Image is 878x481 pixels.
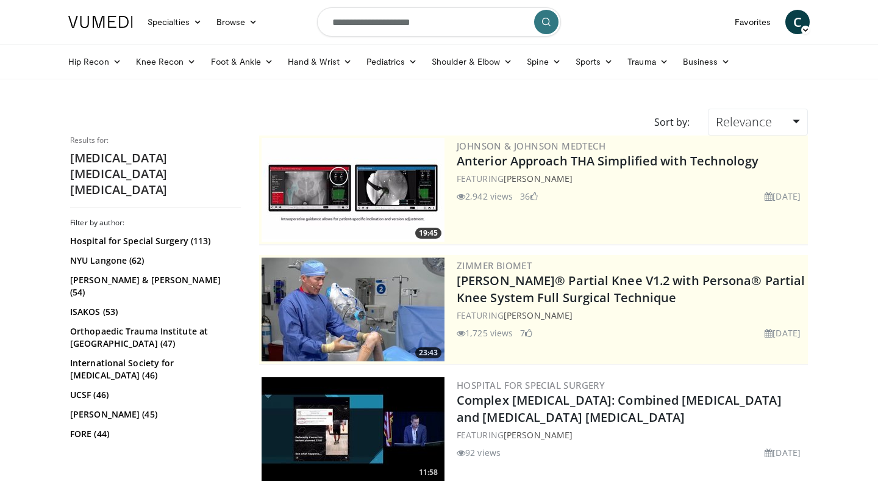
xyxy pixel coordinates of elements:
[68,16,133,28] img: VuMedi Logo
[262,377,444,481] img: cf0ab260-f144-4106-bc83-594937d3875a.300x170_q85_crop-smart_upscale.jpg
[70,218,241,228] h3: Filter by author:
[457,429,805,441] div: FEATURING
[716,114,772,130] span: Relevance
[129,49,204,74] a: Knee Recon
[70,408,238,421] a: [PERSON_NAME] (45)
[457,172,805,185] div: FEATURING
[457,272,805,306] a: [PERSON_NAME]® Partial Knee V1.2 with Persona® Partial Knee System Full Surgical Technique
[262,377,444,481] a: 11:58
[70,389,238,401] a: UCSF (46)
[457,309,805,322] div: FEATURING
[504,309,573,321] a: [PERSON_NAME]
[140,10,209,34] a: Specialties
[280,49,359,74] a: Hand & Wrist
[70,357,238,382] a: International Society for [MEDICAL_DATA] (46)
[645,109,699,136] div: Sort by:
[70,255,238,267] a: NYU Langone (62)
[70,150,241,198] h2: [MEDICAL_DATA] [MEDICAL_DATA] [MEDICAL_DATA]
[568,49,621,74] a: Sports
[765,190,801,203] li: [DATE]
[708,109,808,136] a: Relevance
[209,10,265,34] a: Browse
[785,10,810,34] a: C
[359,49,424,74] a: Pediatrics
[262,258,444,361] img: 99b1778f-d2b2-419a-8659-7269f4b428ba.300x170_q85_crop-smart_upscale.jpg
[70,325,238,350] a: Orthopaedic Trauma Institute at [GEOGRAPHIC_DATA] (47)
[504,429,573,441] a: [PERSON_NAME]
[424,49,519,74] a: Shoulder & Elbow
[765,446,801,459] li: [DATE]
[262,138,444,242] a: 19:45
[262,138,444,242] img: 06bb1c17-1231-4454-8f12-6191b0b3b81a.300x170_q85_crop-smart_upscale.jpg
[727,10,778,34] a: Favorites
[457,140,605,152] a: Johnson & Johnson MedTech
[317,7,561,37] input: Search topics, interventions
[504,173,573,184] a: [PERSON_NAME]
[457,392,782,425] a: Complex [MEDICAL_DATA]: Combined [MEDICAL_DATA] and [MEDICAL_DATA] [MEDICAL_DATA]
[520,327,532,339] li: 7
[457,153,758,169] a: Anterior Approach THA Simplified with Technology
[457,259,532,272] a: Zimmer Biomet
[70,306,238,318] a: ISAKOS (53)
[70,274,238,298] a: [PERSON_NAME] & [PERSON_NAME] (54)
[765,327,801,339] li: [DATE]
[457,446,501,459] li: 92 views
[415,467,441,478] span: 11:58
[262,258,444,361] a: 23:43
[415,228,441,239] span: 19:45
[70,136,241,145] p: Results for:
[676,49,738,74] a: Business
[70,235,238,247] a: Hospital for Special Surgery (113)
[61,49,129,74] a: Hip Recon
[457,379,605,391] a: Hospital for Special Surgery
[204,49,281,74] a: Foot & Ankle
[620,49,676,74] a: Trauma
[520,190,537,203] li: 36
[415,347,441,358] span: 23:43
[457,190,513,203] li: 2,942 views
[457,327,513,339] li: 1,725 views
[70,428,238,440] a: FORE (44)
[519,49,568,74] a: Spine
